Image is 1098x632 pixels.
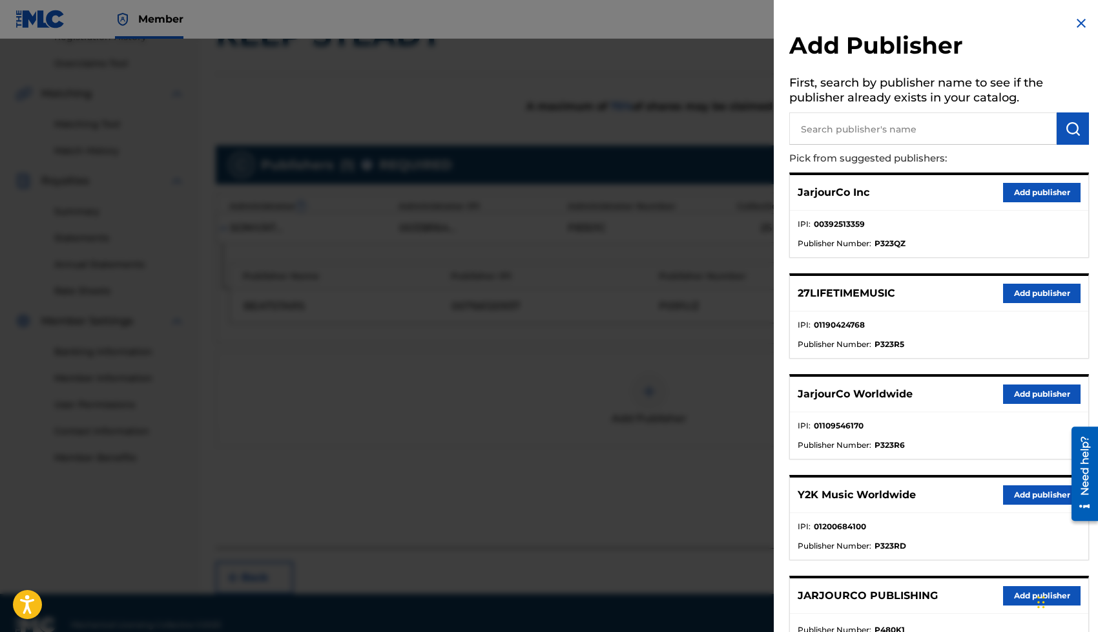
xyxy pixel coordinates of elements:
div: Drag [1037,583,1045,622]
button: Add publisher [1003,284,1081,303]
span: IPI : [798,218,811,230]
span: IPI : [798,521,811,532]
span: Publisher Number : [798,439,871,451]
iframe: Chat Widget [1033,570,1098,632]
strong: 01200684100 [814,521,866,532]
button: Add publisher [1003,485,1081,505]
span: Member [138,12,183,26]
strong: P323R6 [875,439,905,451]
h5: First, search by publisher name to see if the publisher already exists in your catalog. [789,72,1089,112]
img: Search Works [1065,121,1081,136]
p: JarjourCo Inc [798,185,869,200]
p: Pick from suggested publishers: [789,145,1015,173]
strong: 00392513359 [814,218,865,230]
strong: P323QZ [875,238,906,249]
input: Search publisher's name [789,112,1057,145]
strong: P323RD [875,540,906,552]
span: IPI : [798,420,811,432]
span: Publisher Number : [798,238,871,249]
p: Y2K Music Worldwide [798,487,916,503]
span: Publisher Number : [798,339,871,350]
img: MLC Logo [16,10,65,28]
strong: 01109546170 [814,420,864,432]
img: Top Rightsholder [115,12,130,27]
button: Add publisher [1003,586,1081,606]
iframe: Resource Center [1062,422,1098,526]
p: JARJOURCO PUBLISHING [798,588,938,604]
button: Add publisher [1003,384,1081,404]
h2: Add Publisher [789,31,1089,64]
strong: 01190424768 [814,319,865,331]
strong: P323R5 [875,339,904,350]
span: Publisher Number : [798,540,871,552]
button: Add publisher [1003,183,1081,202]
p: 27LIFETIMEMUSIC [798,286,895,301]
span: IPI : [798,319,811,331]
p: JarjourCo Worldwide [798,386,913,402]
